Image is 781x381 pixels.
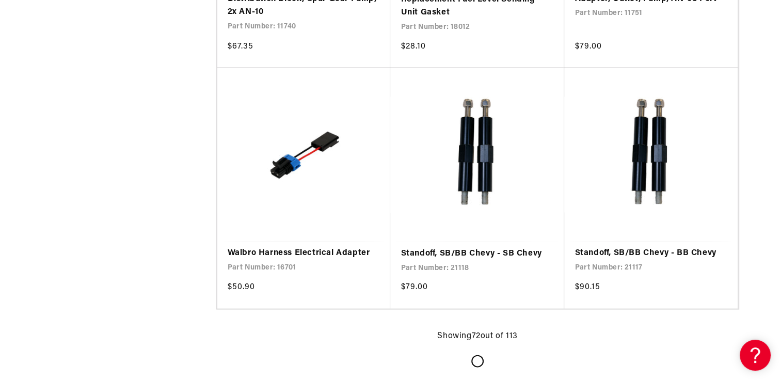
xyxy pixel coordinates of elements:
span: 72 [472,332,481,340]
a: Standoff, SB/BB Chevy - SB Chevy [401,247,554,261]
p: Showing out of 113 [437,330,517,343]
a: Walbro Harness Electrical Adapter [228,247,380,260]
a: Standoff, SB/BB Chevy - BB Chevy [575,247,727,260]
